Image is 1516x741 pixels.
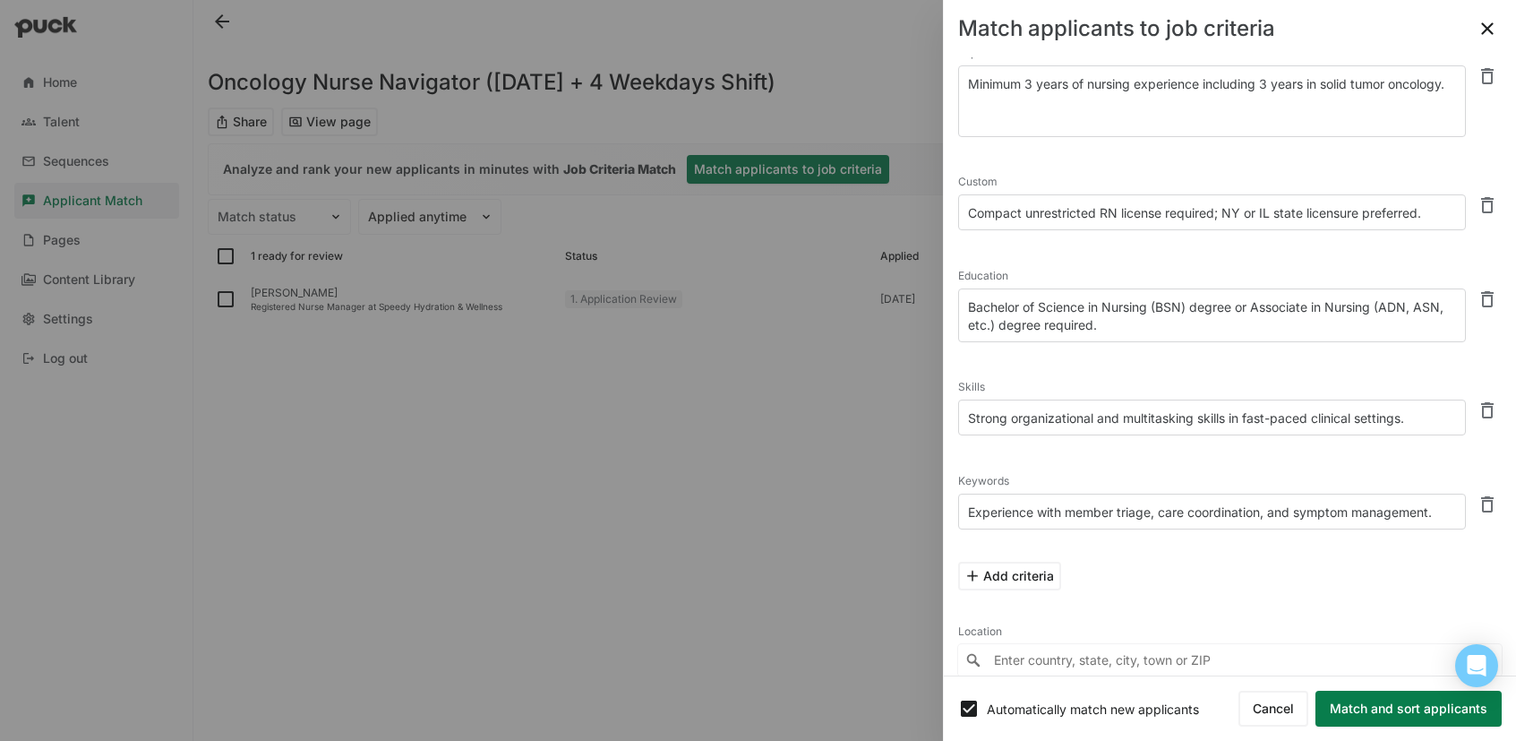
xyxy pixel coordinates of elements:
[958,169,1466,194] div: Custom
[958,469,1466,494] div: Keywords
[958,400,1466,435] textarea: Strong organizational and multitasking skills in fast-paced clinical settings.
[958,18,1275,39] div: Match applicants to job criteria
[958,619,1502,644] div: Location
[958,65,1466,137] textarea: Minimum 3 years of nursing experience including 3 years in solid tumor oncology.
[958,375,1466,400] div: Skills
[958,289,1466,342] textarea: Bachelor of Science in Nursing (BSN) degree or Associate in Nursing (ADN, ASN, etc.) degree requi...
[1238,691,1308,727] button: Cancel
[1455,644,1498,687] div: Open Intercom Messenger
[958,562,1061,590] button: Add criteria
[1315,691,1502,727] button: Match and sort applicants
[987,702,1238,717] div: Automatically match new applicants
[958,263,1466,289] div: Education
[958,494,1466,530] textarea: Experience with member triage, care coordination, and symptom management.
[958,644,1502,676] input: Enter country, state, city, town or ZIP
[958,194,1466,230] textarea: Compact unrestricted RN license required; NY or IL state licensure preferred.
